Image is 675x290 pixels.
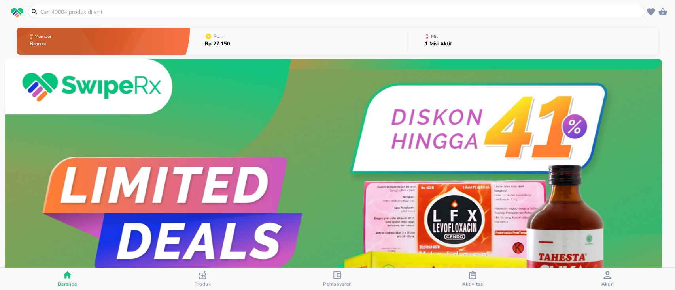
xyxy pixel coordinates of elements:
[425,41,452,47] p: 1 Misi Aktif
[34,34,51,39] p: Member
[190,26,408,57] button: PoinRp 27.150
[11,8,23,18] img: logo_swiperx_s.bd005f3b.svg
[58,281,77,287] span: Beranda
[270,268,405,290] button: Pembayaran
[194,281,211,287] span: Produk
[405,268,540,290] button: Aktivitas
[462,281,483,287] span: Aktivitas
[408,26,658,57] button: Misi1 Misi Aktif
[323,281,352,287] span: Pembayaran
[540,268,675,290] button: Akun
[17,26,190,57] button: MemberBronze
[40,8,643,16] input: Cari 4000+ produk di sini
[30,41,53,47] p: Bronze
[135,268,270,290] button: Produk
[214,34,223,39] p: Poin
[205,41,230,47] p: Rp 27.150
[431,34,440,39] p: Misi
[601,281,614,287] span: Akun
